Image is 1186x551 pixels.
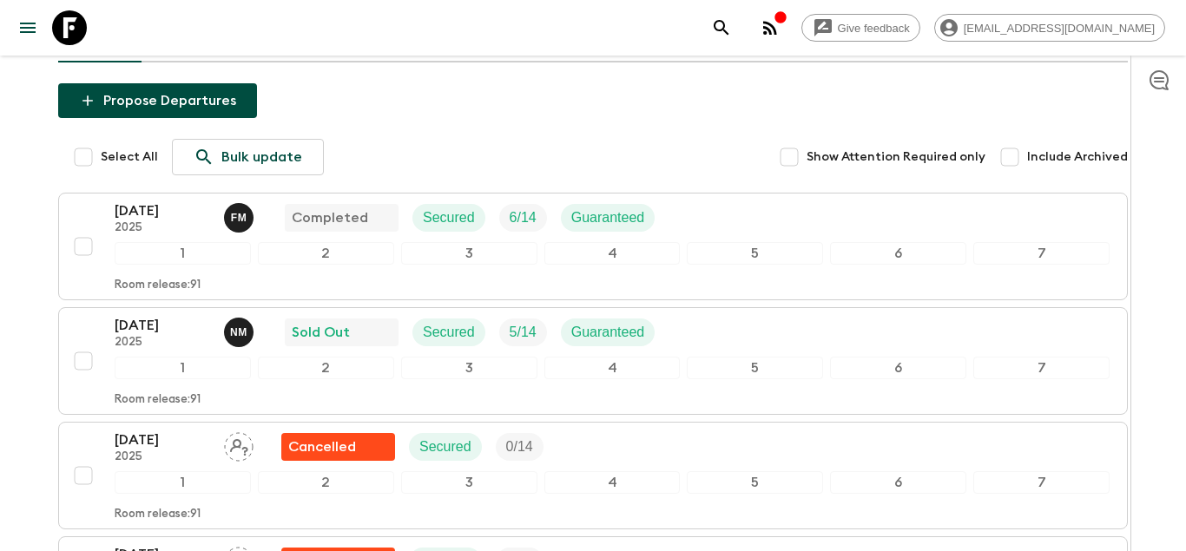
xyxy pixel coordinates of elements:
span: Show Attention Required only [807,148,985,166]
div: [EMAIL_ADDRESS][DOMAIN_NAME] [934,14,1165,42]
div: 4 [544,471,681,494]
div: 2 [258,471,394,494]
p: 6 / 14 [510,207,537,228]
p: Secured [423,207,475,228]
p: Room release: 91 [115,393,201,407]
div: 1 [115,357,251,379]
div: 1 [115,242,251,265]
p: Cancelled [288,436,356,457]
span: Select All [101,148,158,166]
p: [DATE] [115,200,210,221]
p: 2025 [115,450,210,464]
div: Flash Pack cancellation [281,433,395,461]
span: Assign pack leader [224,437,254,451]
p: Room release: 91 [115,508,201,521]
div: 6 [830,242,966,265]
div: 3 [401,242,537,265]
p: 0 / 14 [506,436,533,457]
p: Bulk update [221,147,302,167]
button: NM [224,318,257,347]
p: N M [230,325,247,339]
div: Trip Fill [499,318,547,346]
span: Nimrod Maina [224,323,257,337]
span: Include Archived [1027,148,1128,166]
p: Sold Out [292,322,350,343]
div: Trip Fill [496,433,544,461]
div: 2 [258,357,394,379]
p: 5 / 14 [510,322,537,343]
div: 6 [830,357,966,379]
p: Guaranteed [571,322,645,343]
button: search adventures [704,10,739,45]
button: menu [10,10,45,45]
div: 5 [687,357,823,379]
button: Propose Departures [58,83,257,118]
button: [DATE]2025Nimrod MainaSold OutSecuredTrip FillGuaranteed1234567Room release:91 [58,307,1128,415]
p: 2025 [115,336,210,350]
div: 7 [973,242,1110,265]
p: Room release: 91 [115,279,201,292]
div: Secured [412,318,485,346]
button: [DATE]2025Fanuel MainaCompletedSecuredTrip FillGuaranteed1234567Room release:91 [58,193,1128,300]
div: 7 [973,471,1110,494]
div: 6 [830,471,966,494]
div: 4 [544,242,681,265]
p: Guaranteed [571,207,645,228]
p: Secured [419,436,471,457]
div: Trip Fill [499,204,547,232]
div: 3 [401,357,537,379]
div: Secured [409,433,482,461]
div: 3 [401,471,537,494]
span: [EMAIL_ADDRESS][DOMAIN_NAME] [954,22,1164,35]
div: 7 [973,357,1110,379]
div: 5 [687,242,823,265]
p: [DATE] [115,315,210,336]
span: Give feedback [828,22,919,35]
div: Secured [412,204,485,232]
p: [DATE] [115,430,210,450]
span: Fanuel Maina [224,208,257,222]
div: 1 [115,471,251,494]
a: Bulk update [172,139,324,175]
p: Secured [423,322,475,343]
a: Give feedback [801,14,920,42]
div: 2 [258,242,394,265]
p: Completed [292,207,368,228]
p: 2025 [115,221,210,235]
div: 4 [544,357,681,379]
div: 5 [687,471,823,494]
button: [DATE]2025Assign pack leaderFlash Pack cancellationSecuredTrip Fill1234567Room release:91 [58,422,1128,529]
